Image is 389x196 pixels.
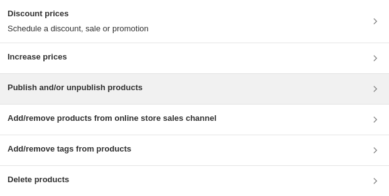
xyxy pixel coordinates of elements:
[8,51,67,63] h3: Increase prices
[8,112,216,125] h3: Add/remove products from online store sales channel
[8,143,131,155] h3: Add/remove tags from products
[8,23,149,35] p: Schedule a discount, sale or promotion
[8,81,142,94] h3: Publish and/or unpublish products
[8,173,69,186] h3: Delete products
[8,8,149,20] h3: Discount prices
